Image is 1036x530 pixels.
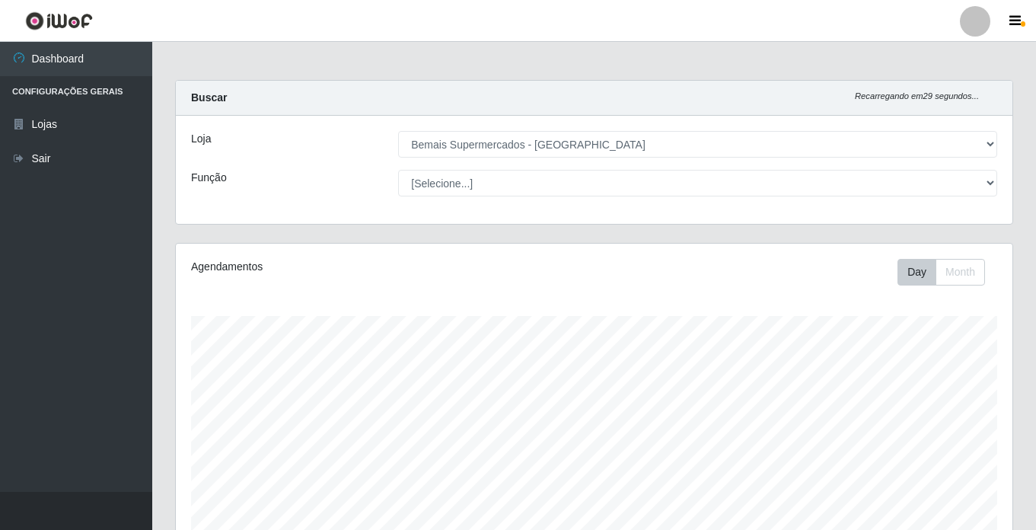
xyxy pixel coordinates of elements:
[897,259,985,286] div: First group
[191,91,227,104] strong: Buscar
[191,259,514,275] div: Agendamentos
[855,91,979,101] i: Recarregando em 29 segundos...
[936,259,985,286] button: Month
[897,259,936,286] button: Day
[191,131,211,147] label: Loja
[897,259,997,286] div: Toolbar with button groups
[191,170,227,186] label: Função
[25,11,93,30] img: CoreUI Logo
